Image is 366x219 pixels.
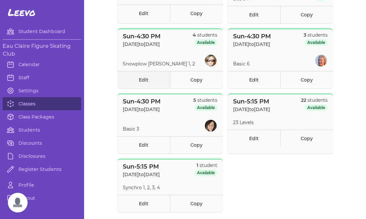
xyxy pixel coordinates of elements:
p: students [193,97,217,103]
p: Sun - 4:30 PM [123,97,161,106]
p: 23 Levels [233,119,254,126]
p: students [193,32,217,38]
a: Copy [170,136,223,154]
a: Copy [170,71,223,88]
p: students [301,97,328,103]
p: Sun - 5:15 PM [123,162,160,171]
span: 4 [193,32,196,38]
p: [DATE] to [DATE] [123,106,161,113]
a: Student Dashboard [3,25,81,38]
a: Copy [280,6,333,23]
a: Discounts [3,137,81,150]
a: Copy [280,71,333,88]
span: Available [194,170,217,176]
a: Settings [3,84,81,97]
span: Available [305,39,328,46]
a: Copy [170,5,223,22]
a: Students [3,123,81,137]
div: Open chat [8,193,28,212]
p: [DATE] to [DATE] [123,171,160,178]
a: Disclosures [3,150,81,163]
p: Basic 3 [123,126,139,132]
p: Basic 6 [233,61,250,67]
span: Available [305,104,328,111]
span: Available [194,104,217,111]
span: 1 [197,162,198,168]
a: Edit [118,195,170,212]
a: Calendar [3,58,81,71]
a: Edit [228,71,280,88]
a: Edit [118,136,170,154]
span: Available [194,39,217,46]
a: Edit [228,130,280,147]
p: Snowplow [PERSON_NAME] 1, 2 [123,61,195,67]
p: [DATE] to [DATE] [123,41,161,47]
a: Copy [280,130,333,147]
p: Sun - 4:30 PM [233,32,271,41]
a: Edit [228,6,280,23]
a: Register Students [3,163,81,176]
span: 5 [193,97,196,103]
a: Staff [3,71,81,84]
a: Profile [3,178,81,192]
span: 3 [304,32,306,38]
p: [DATE] to [DATE] [233,106,270,113]
p: student [194,162,217,169]
p: [DATE] to [DATE] [233,41,271,47]
a: Logout [3,192,81,205]
p: Sun - 4:30 PM [123,32,161,41]
p: students [304,32,328,38]
a: Edit [118,71,170,88]
a: Classes [3,97,81,110]
span: Leevo [8,7,35,18]
h3: Eau Claire Figure Skating Club [3,42,81,58]
a: Class Packages [3,110,81,123]
span: 22 [301,97,306,103]
a: Edit [118,5,170,22]
p: Sun - 5:15 PM [233,97,270,106]
p: Synchro 1, 2, 3, 4 [123,184,160,191]
a: Copy [170,195,223,212]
